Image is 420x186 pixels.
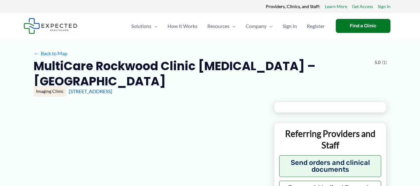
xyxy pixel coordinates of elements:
a: SolutionsMenu Toggle [126,15,163,37]
span: How It Works [168,15,197,37]
p: Referring Providers and Staff [279,128,381,151]
nav: Primary Site Navigation [126,15,330,37]
a: Register [302,15,330,37]
span: Company [246,15,266,37]
div: Imaging Clinic [34,86,66,97]
a: How It Works [163,15,202,37]
span: Menu Toggle [151,15,158,37]
a: ResourcesMenu Toggle [202,15,241,37]
span: ← [34,50,39,56]
span: Sign In [283,15,297,37]
span: Solutions [131,15,151,37]
button: Send orders and clinical documents [279,155,381,177]
a: Learn More [325,2,347,11]
a: Sign In [278,15,302,37]
a: Get Access [352,2,373,11]
span: (1) [382,58,387,66]
span: Register [307,15,325,37]
h2: MultiCare Rockwood Clinic [MEDICAL_DATA] – [GEOGRAPHIC_DATA] [34,58,370,89]
span: Menu Toggle [229,15,236,37]
span: Resources [207,15,229,37]
span: Menu Toggle [266,15,273,37]
a: [STREET_ADDRESS] [69,88,112,94]
strong: Providers, Clinics, and Staff: [266,4,320,9]
a: CompanyMenu Toggle [241,15,278,37]
a: ←Back to Map [34,49,67,58]
a: Sign In [378,2,390,11]
a: Find a Clinic [336,19,390,33]
span: 5.0 [375,58,381,66]
img: Expected Healthcare Logo - side, dark font, small [24,18,77,34]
